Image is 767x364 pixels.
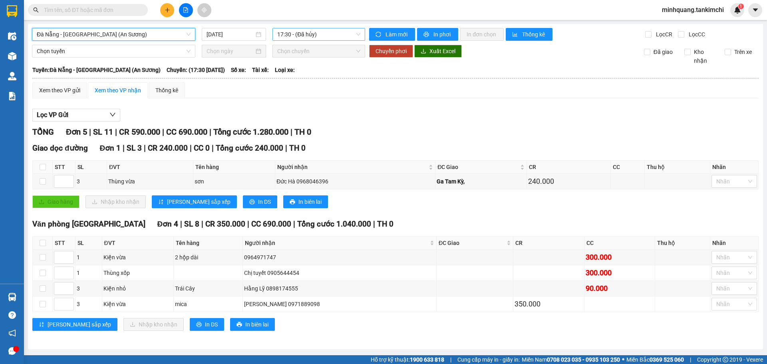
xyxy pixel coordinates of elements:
img: warehouse-icon [8,52,16,60]
div: 350.000 [515,298,582,310]
img: icon-new-feature [734,6,741,14]
span: Miền Bắc [626,355,684,364]
span: Miền Nam [522,355,620,364]
span: | [690,355,691,364]
div: Thống kê [155,86,178,95]
span: SL 3 [127,143,142,153]
span: Lọc CC [686,30,706,39]
div: 3 [77,300,101,308]
div: 300.000 [586,267,654,278]
input: Chọn ngày [207,47,254,56]
span: CR 590.000 [119,127,160,137]
button: printerIn biên lai [283,195,328,208]
img: solution-icon [8,92,16,100]
span: In phơi [433,30,452,39]
span: CC 690.000 [251,219,291,229]
span: Đã giao [650,48,676,56]
span: download [421,48,426,55]
span: Tổng cước 240.000 [216,143,283,153]
div: mica [175,300,241,308]
span: In biên lai [298,197,322,206]
img: warehouse-icon [8,72,16,80]
span: In biên lai [245,320,268,329]
span: printer [196,322,202,328]
th: CC [611,161,645,174]
span: sync [376,32,382,38]
span: | [450,355,451,364]
span: TỔNG [32,127,54,137]
span: sort-ascending [158,199,164,205]
span: aim [201,7,207,13]
span: sort-ascending [39,322,44,328]
span: message [8,347,16,355]
span: bar-chart [512,32,519,38]
span: Lọc CR [653,30,674,39]
span: Tài xế: [252,66,269,74]
span: copyright [723,357,728,362]
span: search [33,7,39,13]
span: down [109,111,116,118]
div: 3 [77,284,101,293]
button: file-add [179,3,193,17]
span: printer [423,32,430,38]
img: warehouse-icon [8,293,16,301]
button: aim [197,3,211,17]
th: CR [527,161,611,174]
span: Đà Nẵng - Sài Gòn (An Sương) [37,28,191,40]
b: Tuyến: Đà Nẵng - [GEOGRAPHIC_DATA] (An Sương) [32,67,161,73]
th: Thu hộ [655,237,710,250]
span: Đơn 4 [157,219,179,229]
span: question-circle [8,311,16,319]
th: SL [76,237,102,250]
th: CC [584,237,655,250]
button: uploadGiao hàng [32,195,79,208]
span: | [115,127,117,137]
div: Kiện vừa [103,300,173,308]
span: [PERSON_NAME] sắp xếp [48,320,111,329]
div: 0964971747 [244,253,435,262]
button: syncLàm mới [369,28,415,41]
span: Xuất Excel [429,47,455,56]
span: minhquang.tankimchi [656,5,730,15]
strong: 0708 023 035 - 0935 103 250 [547,356,620,363]
span: | [89,127,91,137]
span: | [190,143,192,153]
span: Kho nhận [691,48,719,65]
span: Làm mới [385,30,409,39]
div: 1 [77,253,101,262]
span: file-add [183,7,189,13]
span: | [209,127,211,137]
div: 300.000 [586,252,654,263]
span: | [373,219,375,229]
div: Trái Cây [175,284,241,293]
div: 240.000 [528,176,610,187]
span: CR 240.000 [148,143,188,153]
th: STT [53,237,76,250]
span: Người nhận [277,163,427,171]
span: | [293,219,295,229]
strong: 1900 633 818 [410,356,444,363]
span: TH 0 [294,127,311,137]
span: 17:30 - (Đã hủy) [277,28,360,40]
span: | [290,127,292,137]
span: CR 350.000 [205,219,245,229]
div: Chị tuyết 0905644454 [244,269,435,277]
div: sơn [195,177,274,186]
button: sort-ascending[PERSON_NAME] sắp xếp [32,318,117,331]
span: | [201,219,203,229]
span: Thống kê [522,30,546,39]
th: ĐVT [107,161,193,174]
div: Kiện nhỏ [103,284,173,293]
span: ĐC Giao [437,163,519,171]
button: printerIn DS [190,318,224,331]
th: CR [513,237,584,250]
div: 1 [77,269,101,277]
span: [PERSON_NAME] sắp xếp [167,197,230,206]
span: Chuyến: (17:30 [DATE]) [167,66,225,74]
button: printerIn DS [243,195,277,208]
span: Tổng cước 1.280.000 [213,127,288,137]
span: Số xe: [231,66,246,74]
span: SL 11 [93,127,113,137]
strong: 0369 525 060 [650,356,684,363]
span: | [180,219,182,229]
